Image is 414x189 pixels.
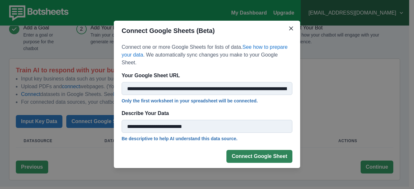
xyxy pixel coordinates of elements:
button: Connect Google Sheet [226,150,292,163]
p: Only the first worksheet in your spreadsheet will be connected. [122,98,292,104]
p: Connect one or more Google Sheets for lists of data. . We automatically sync changes you make to ... [122,43,292,67]
p: Your Google Sheet URL [122,72,289,79]
button: Close [286,23,296,34]
header: Connect Google Sheets (Beta) [114,21,300,41]
p: Describe Your Data [122,110,289,117]
p: Be descriptive to help AI understand this data source. [122,135,292,142]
